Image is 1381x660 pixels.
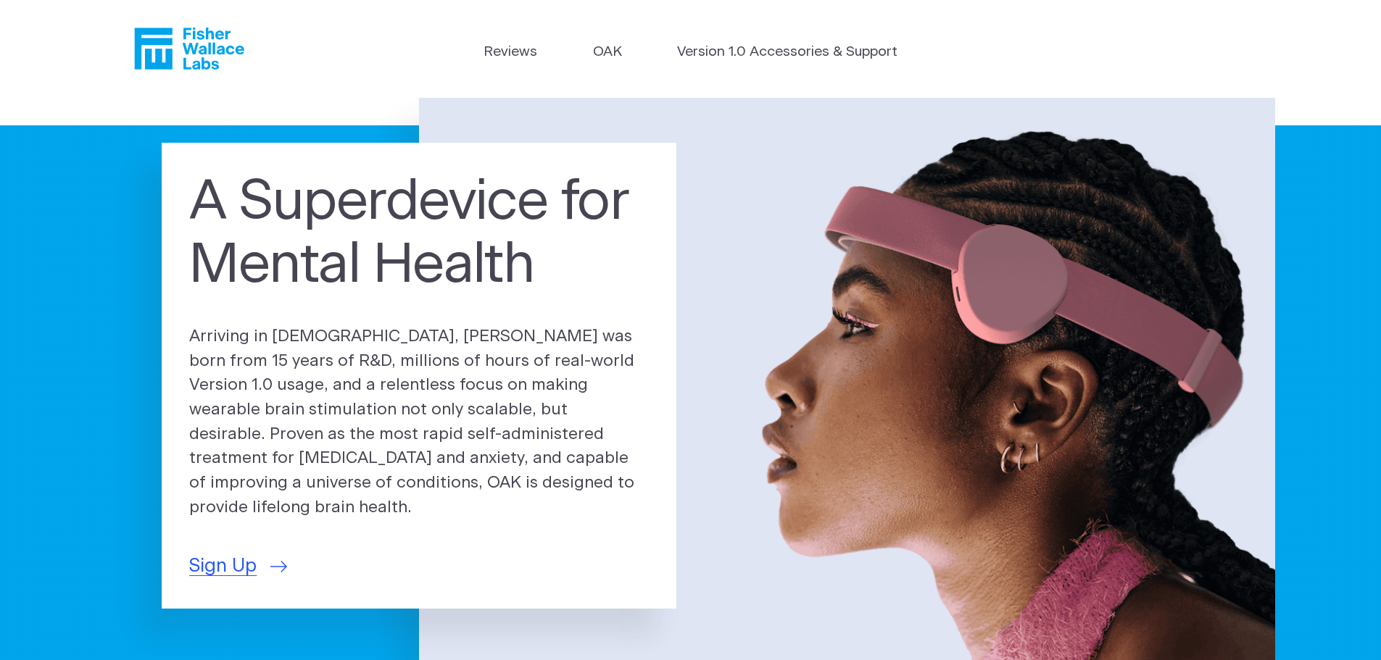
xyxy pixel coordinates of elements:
a: Version 1.0 Accessories & Support [677,42,897,63]
a: Sign Up [189,552,287,580]
h1: A Superdevice for Mental Health [189,171,649,298]
p: Arriving in [DEMOGRAPHIC_DATA], [PERSON_NAME] was born from 15 years of R&D, millions of hours of... [189,325,649,520]
span: Sign Up [189,552,257,580]
a: Fisher Wallace [134,28,244,70]
a: Reviews [484,42,537,63]
a: OAK [593,42,622,63]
